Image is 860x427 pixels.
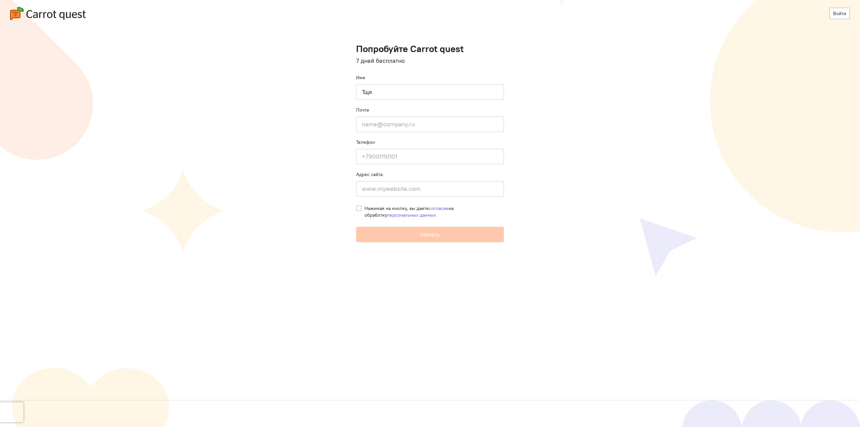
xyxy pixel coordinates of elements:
[356,106,369,113] label: Почта
[387,212,436,218] a: персональных данных
[356,44,504,54] h1: Попробуйте Carrot quest
[364,205,454,218] span: Нажимая на кнопку, вы даете на обработку
[356,171,383,178] label: Адрес сайта
[356,84,504,100] input: Ваше имя
[421,230,440,238] span: Начать
[356,74,365,81] label: Имя
[10,7,86,20] img: carrot-quest-logo.svg
[356,181,504,197] input: www.mywebsite.com
[356,117,504,132] input: name@company.ru
[356,57,504,64] h4: 7 дней бесплатно
[356,139,375,145] label: Телефон
[356,227,504,242] button: Начать
[356,149,504,164] input: +79001110101
[829,8,850,19] a: Войти
[429,205,448,211] a: согласие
